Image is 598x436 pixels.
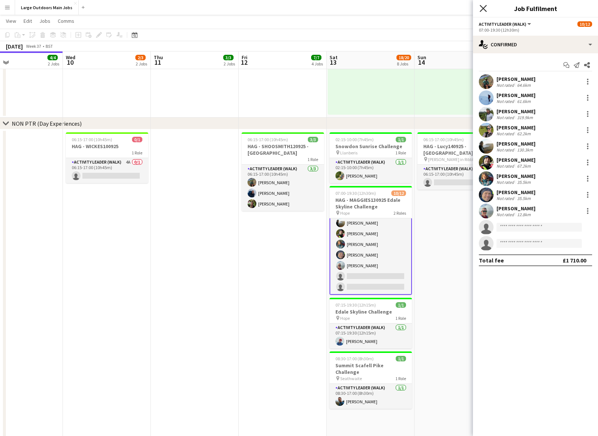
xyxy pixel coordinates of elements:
[154,54,163,61] span: Thu
[66,132,148,183] app-job-card: 06:15-17:00 (10h45m)0/1HAG - WICKES1009251 RoleActivity Leader (Walk)4A0/106:15-17:00 (10h45m)
[396,302,406,308] span: 1/1
[24,43,43,49] span: Week 37
[516,99,532,104] div: 61.6km
[65,58,75,67] span: 10
[416,58,426,67] span: 14
[312,61,323,67] div: 4 Jobs
[136,61,147,67] div: 2 Jobs
[132,150,142,156] span: 1 Role
[6,43,23,50] div: [DATE]
[516,196,532,201] div: 35.5km
[496,131,516,136] div: Not rated
[496,99,516,104] div: Not rated
[496,92,535,99] div: [PERSON_NAME]
[21,16,35,26] a: Edit
[395,376,406,381] span: 1 Role
[516,179,532,185] div: 35.5km
[330,298,412,349] app-job-card: 07:15-19:30 (12h15m)1/1Edale Skyline Challenge Hope1 RoleActivity Leader (Walk)1/107:15-19:30 (12...
[132,137,142,142] span: 0/1
[24,18,32,24] span: Edit
[330,384,412,409] app-card-role: Activity Leader (Walk)1/108:30-17:00 (8h30m)[PERSON_NAME]
[135,55,146,60] span: 2/3
[330,132,412,183] div: 02:15-10:00 (7h45m)1/1Snowdon Sunrise Challenge Llanberis1 RoleActivity Leader (Walk)1/102:15-10:...
[223,55,234,60] span: 3/3
[330,143,412,150] h3: Snowdon Sunrise Challenge
[47,55,58,60] span: 4/4
[153,58,163,67] span: 11
[15,0,79,15] button: Large Outdoors Main Jobs
[516,147,534,153] div: 130.3km
[241,58,248,67] span: 12
[496,76,535,82] div: [PERSON_NAME]
[242,165,324,211] app-card-role: Activity Leader (Walk)3/306:15-17:00 (10h45m)[PERSON_NAME][PERSON_NAME][PERSON_NAME]
[496,173,535,179] div: [PERSON_NAME]
[66,158,148,183] app-card-role: Activity Leader (Walk)4A0/106:15-17:00 (10h45m)
[335,302,376,308] span: 07:15-19:30 (12h15m)
[55,16,77,26] a: Comms
[330,54,338,61] span: Sat
[307,157,318,162] span: 1 Role
[417,54,426,61] span: Sun
[479,27,592,33] div: 07:00-19:30 (12h30m)
[395,150,406,156] span: 1 Role
[36,16,53,26] a: Jobs
[340,210,350,216] span: Hope
[496,163,516,169] div: Not rated
[242,143,324,156] h3: HAG - SHOOSMITH120925 - [GEOGRAPHIC_DATA]
[516,82,532,88] div: 64.6km
[496,212,516,217] div: Not rated
[496,115,516,120] div: Not rated
[3,16,19,26] a: View
[48,61,59,67] div: 2 Jobs
[391,190,406,196] span: 10/12
[330,351,412,409] app-job-card: 08:30-17:00 (8h30m)1/1Summit Scafell Pike Challenge Seathwaite1 RoleActivity Leader (Walk)1/108:3...
[473,36,598,53] div: Confirmed
[58,18,74,24] span: Comms
[330,158,412,183] app-card-role: Activity Leader (Walk)1/102:15-10:00 (7h45m)[PERSON_NAME]
[66,54,75,61] span: Wed
[516,163,532,169] div: 67.2km
[496,82,516,88] div: Not rated
[577,21,592,27] span: 10/12
[311,55,321,60] span: 7/7
[39,18,50,24] span: Jobs
[417,132,500,190] app-job-card: 06:15-17:00 (10h45m)0/1HAG - Lucy140925 - [GEOGRAPHIC_DATA] [PERSON_NAME] in Ribblesdale [GEOGRAP...
[496,205,535,212] div: [PERSON_NAME]
[479,257,504,264] div: Total fee
[516,131,532,136] div: 62.2km
[395,315,406,321] span: 1 Role
[396,55,411,60] span: 18/20
[496,179,516,185] div: Not rated
[479,21,526,27] span: Activity Leader (Walk)
[496,196,516,201] div: Not rated
[224,61,235,67] div: 2 Jobs
[330,186,412,295] app-job-card: 07:00-19:30 (12h30m)10/12HAG - MAGGIES130925 Edale Skyline Challenge Hope2 Roles[PERSON_NAME][PER...
[496,140,535,147] div: [PERSON_NAME]
[46,43,53,49] div: BST
[473,4,598,13] h3: Job Fulfilment
[242,132,324,211] app-job-card: 06:15-17:00 (10h45m)3/3HAG - SHOOSMITH120925 - [GEOGRAPHIC_DATA]1 RoleActivity Leader (Walk)3/306...
[66,143,148,150] h3: HAG - WICKES100925
[396,356,406,361] span: 1/1
[330,197,412,210] h3: HAG - MAGGIES130925 Edale Skyline Challenge
[248,137,288,142] span: 06:15-17:00 (10h45m)
[308,137,318,142] span: 3/3
[335,190,376,196] span: 07:00-19:30 (12h30m)
[330,308,412,315] h3: Edale Skyline Challenge
[340,150,357,156] span: Llanberis
[496,108,535,115] div: [PERSON_NAME]
[397,61,411,67] div: 8 Jobs
[496,147,516,153] div: Not rated
[394,210,406,216] span: 2 Roles
[335,356,374,361] span: 08:30-17:00 (8h30m)
[330,324,412,349] app-card-role: Activity Leader (Walk)1/107:15-19:30 (12h15m)[PERSON_NAME]
[330,362,412,375] h3: Summit Scafell Pike Challenge
[496,157,535,163] div: [PERSON_NAME]
[496,124,535,131] div: [PERSON_NAME]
